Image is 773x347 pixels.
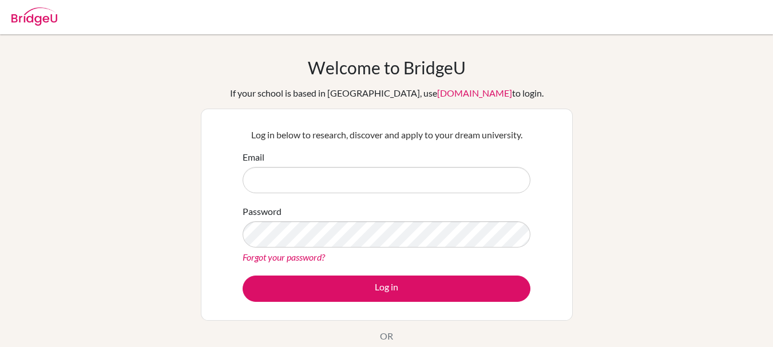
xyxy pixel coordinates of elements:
h1: Welcome to BridgeU [308,57,466,78]
label: Email [243,150,264,164]
a: Forgot your password? [243,252,325,262]
img: Bridge-U [11,7,57,26]
button: Log in [243,276,530,302]
a: [DOMAIN_NAME] [437,87,512,98]
p: OR [380,329,393,343]
label: Password [243,205,282,218]
p: Log in below to research, discover and apply to your dream university. [243,128,530,142]
div: If your school is based in [GEOGRAPHIC_DATA], use to login. [230,86,544,100]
